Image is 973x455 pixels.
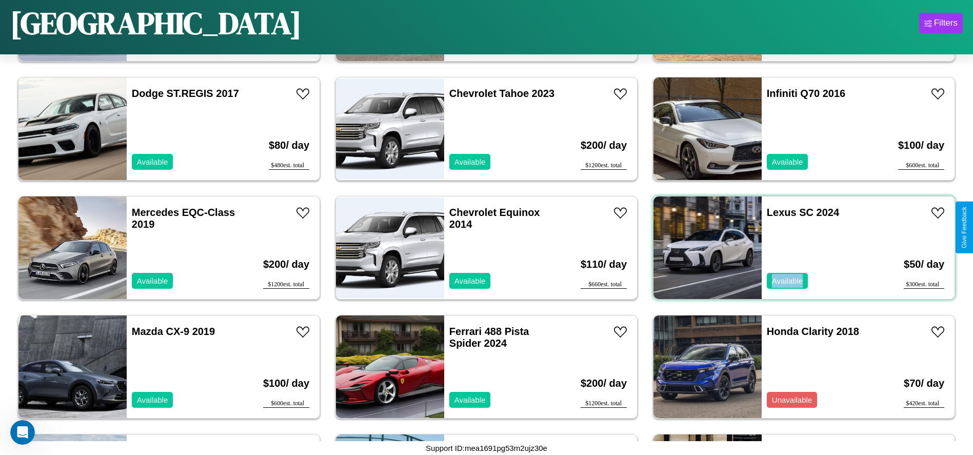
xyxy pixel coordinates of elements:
[449,88,554,99] a: Chevrolet Tahoe 2023
[263,281,309,289] div: $ 1200 est. total
[137,393,168,407] p: Available
[898,129,944,162] h3: $ 100 / day
[934,18,958,28] div: Filters
[449,326,529,349] a: Ferrari 488 Pista Spider 2024
[919,13,963,33] button: Filters
[581,367,627,400] h3: $ 200 / day
[263,400,309,408] div: $ 600 est. total
[269,129,309,162] h3: $ 80 / day
[454,393,486,407] p: Available
[137,155,168,169] p: Available
[132,88,239,99] a: Dodge ST.REGIS 2017
[772,393,812,407] p: Unavailable
[581,281,627,289] div: $ 660 est. total
[426,441,547,455] p: Support ID: mea1691pg53m2ujz30e
[581,162,627,170] div: $ 1200 est. total
[767,207,839,218] a: Lexus SC 2024
[10,2,302,44] h1: [GEOGRAPHIC_DATA]
[269,162,309,170] div: $ 480 est. total
[961,207,968,248] div: Give Feedback
[581,400,627,408] div: $ 1200 est. total
[454,155,486,169] p: Available
[263,367,309,400] h3: $ 100 / day
[581,129,627,162] h3: $ 200 / day
[772,274,803,288] p: Available
[898,162,944,170] div: $ 600 est. total
[132,326,215,337] a: Mazda CX-9 2019
[904,367,944,400] h3: $ 70 / day
[581,248,627,281] h3: $ 110 / day
[767,326,859,337] a: Honda Clarity 2018
[767,88,845,99] a: Infiniti Q70 2016
[132,207,235,230] a: Mercedes EQC-Class 2019
[904,281,944,289] div: $ 300 est. total
[10,420,35,445] iframe: Intercom live chat
[454,274,486,288] p: Available
[904,400,944,408] div: $ 420 est. total
[904,248,944,281] h3: $ 50 / day
[137,274,168,288] p: Available
[263,248,309,281] h3: $ 200 / day
[449,207,540,230] a: Chevrolet Equinox 2014
[772,155,803,169] p: Available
